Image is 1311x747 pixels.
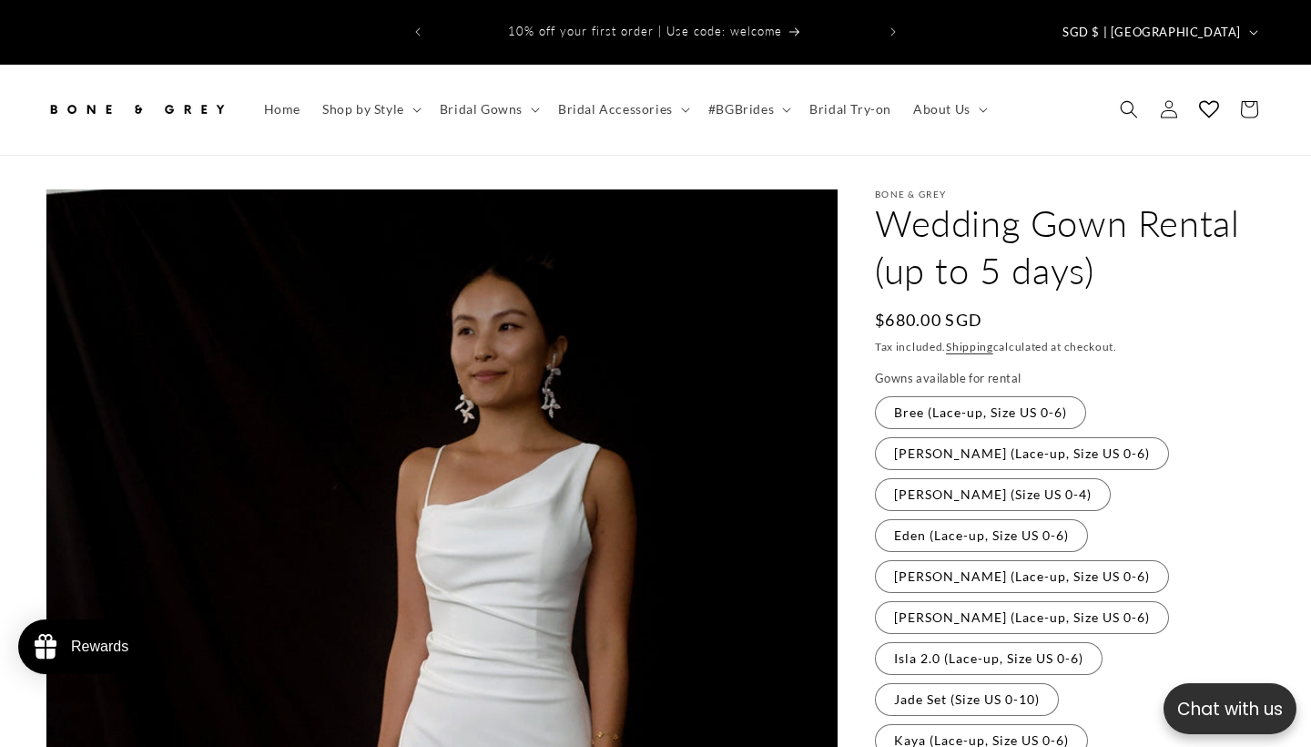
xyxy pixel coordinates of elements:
[429,90,547,128] summary: Bridal Gowns
[440,101,523,118] span: Bridal Gowns
[46,89,228,129] img: Bone and Grey Bridal
[875,338,1265,356] div: Tax included. calculated at checkout.
[946,340,993,353] a: Shipping
[875,370,1022,388] legend: Gowns available for rental
[913,101,971,118] span: About Us
[508,24,782,38] span: 10% off your first order | Use code: welcome
[311,90,429,128] summary: Shop by Style
[875,601,1169,634] label: [PERSON_NAME] (Lace-up, Size US 0-6)
[875,519,1088,552] label: Eden (Lace-up, Size US 0-6)
[875,308,982,333] span: $680.00 SGD
[1164,696,1296,722] p: Chat with us
[809,101,891,118] span: Bridal Try-on
[1062,24,1241,42] span: SGD $ | [GEOGRAPHIC_DATA]
[798,90,902,128] a: Bridal Try-on
[1052,15,1265,49] button: SGD $ | [GEOGRAPHIC_DATA]
[875,642,1103,675] label: Isla 2.0 (Lace-up, Size US 0-6)
[39,83,235,137] a: Bone and Grey Bridal
[875,437,1169,470] label: [PERSON_NAME] (Lace-up, Size US 0-6)
[708,101,774,118] span: #BGBrides
[875,189,1265,200] p: Bone & Grey
[547,90,697,128] summary: Bridal Accessories
[398,15,438,49] button: Previous announcement
[875,683,1059,716] label: Jade Set (Size US 0-10)
[875,478,1111,511] label: [PERSON_NAME] (Size US 0-4)
[875,560,1169,593] label: [PERSON_NAME] (Lace-up, Size US 0-6)
[875,396,1086,429] label: Bree (Lace-up, Size US 0-6)
[1164,683,1296,734] button: Open chatbox
[558,101,673,118] span: Bridal Accessories
[875,200,1265,294] h1: Wedding Gown Rental (up to 5 days)
[902,90,995,128] summary: About Us
[264,101,300,118] span: Home
[253,90,311,128] a: Home
[322,101,404,118] span: Shop by Style
[697,90,798,128] summary: #BGBrides
[873,15,913,49] button: Next announcement
[1109,89,1149,129] summary: Search
[71,639,128,655] div: Rewards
